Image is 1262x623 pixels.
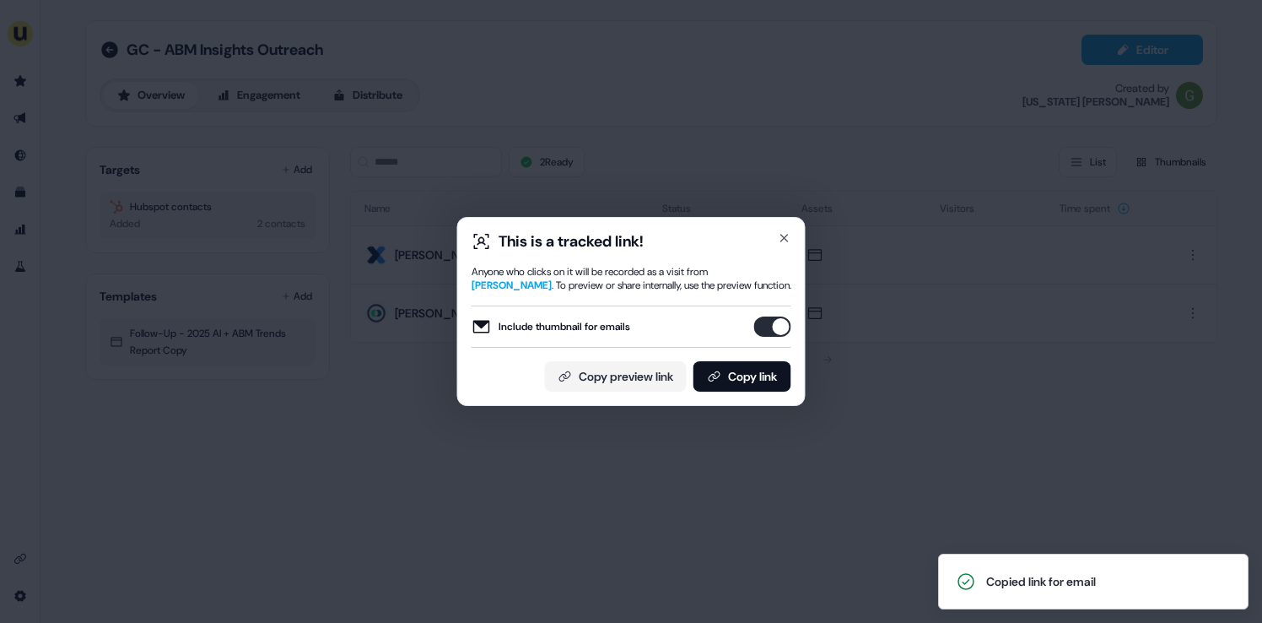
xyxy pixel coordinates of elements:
[472,279,552,292] span: [PERSON_NAME]
[545,361,687,392] button: Copy preview link
[472,317,630,337] label: Include thumbnail for emails
[986,573,1096,590] div: Copied link for email
[499,231,644,252] div: This is a tracked link!
[472,265,791,292] div: Anyone who clicks on it will be recorded as a visit from . To preview or share internally, use th...
[693,361,791,392] button: Copy link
